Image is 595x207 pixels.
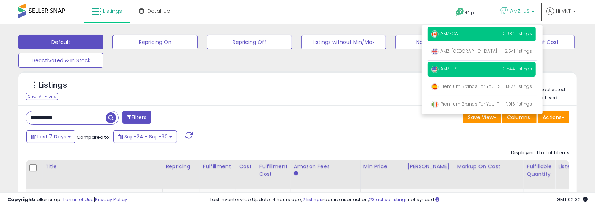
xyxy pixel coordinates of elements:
span: AMZ-US [510,7,529,15]
span: Listings [103,7,122,15]
div: Fulfillable Quantity [527,163,552,178]
button: Actions [538,111,569,123]
div: Fulfillment Cost [259,163,288,178]
small: Amazon Fees. [294,170,298,177]
span: Premium Brands For You IT [431,101,499,107]
span: 1,916 listings [506,101,532,107]
button: Non Competitive [395,35,480,49]
div: Last InventoryLab Update: 4 hours ago, require user action, not synced. [210,196,588,203]
span: Hi VNT [556,7,571,15]
div: Min Price [363,163,401,170]
label: Archived [537,95,557,101]
div: [PERSON_NAME] [407,163,451,170]
div: Title [45,163,159,170]
label: Deactivated [537,86,565,93]
img: usa.png [431,66,439,73]
span: Sep-24 - Sep-30 [124,133,168,140]
span: Last 7 Days [37,133,66,140]
span: Help [465,10,474,16]
a: 23 active listings [369,196,408,203]
button: Listings without Min/Max [301,35,386,49]
div: Fulfillment [203,163,233,170]
button: Filters [122,111,151,124]
i: Get Help [455,7,465,16]
button: Deactivated & In Stock [18,53,103,68]
span: AMZ-CA [431,30,458,37]
span: Compared to: [77,134,110,141]
div: Cost [239,163,253,170]
h5: Listings [39,80,67,90]
th: The percentage added to the cost of goods (COGS) that forms the calculator for Min & Max prices. [454,160,524,189]
button: Repricing Off [207,35,292,49]
button: Default [18,35,103,49]
div: Markup on Cost [457,163,521,170]
span: 2025-10-8 02:32 GMT [557,196,588,203]
span: 1,877 listings [506,83,532,89]
span: AMZ-US [431,66,458,72]
a: Privacy Policy [95,196,127,203]
button: Last 7 Days [26,130,75,143]
div: Repricing [166,163,197,170]
img: italy.png [431,101,439,108]
span: 2,684 listings [503,30,532,37]
button: Sep-24 - Sep-30 [113,130,177,143]
a: 2 listings [302,196,322,203]
button: Columns [502,111,537,123]
img: canada.png [431,30,439,38]
a: Terms of Use [63,196,94,203]
button: Repricing On [112,35,197,49]
a: Help [450,2,489,24]
strong: Copyright [7,196,34,203]
span: 10,544 listings [502,66,532,72]
a: Hi VNT [546,7,576,24]
div: Displaying 1 to 1 of 1 items [511,149,569,156]
div: seller snap | | [7,196,127,203]
div: Amazon Fees [294,163,357,170]
span: AMZ-[GEOGRAPHIC_DATA] [431,48,497,54]
button: Save View [463,111,501,123]
img: uk.png [431,48,439,55]
span: Columns [507,114,530,121]
div: Clear All Filters [26,93,58,100]
span: 2,541 listings [505,48,532,54]
span: DataHub [147,7,170,15]
img: spain.png [431,83,439,90]
span: Premium Brands For You ES [431,83,501,89]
